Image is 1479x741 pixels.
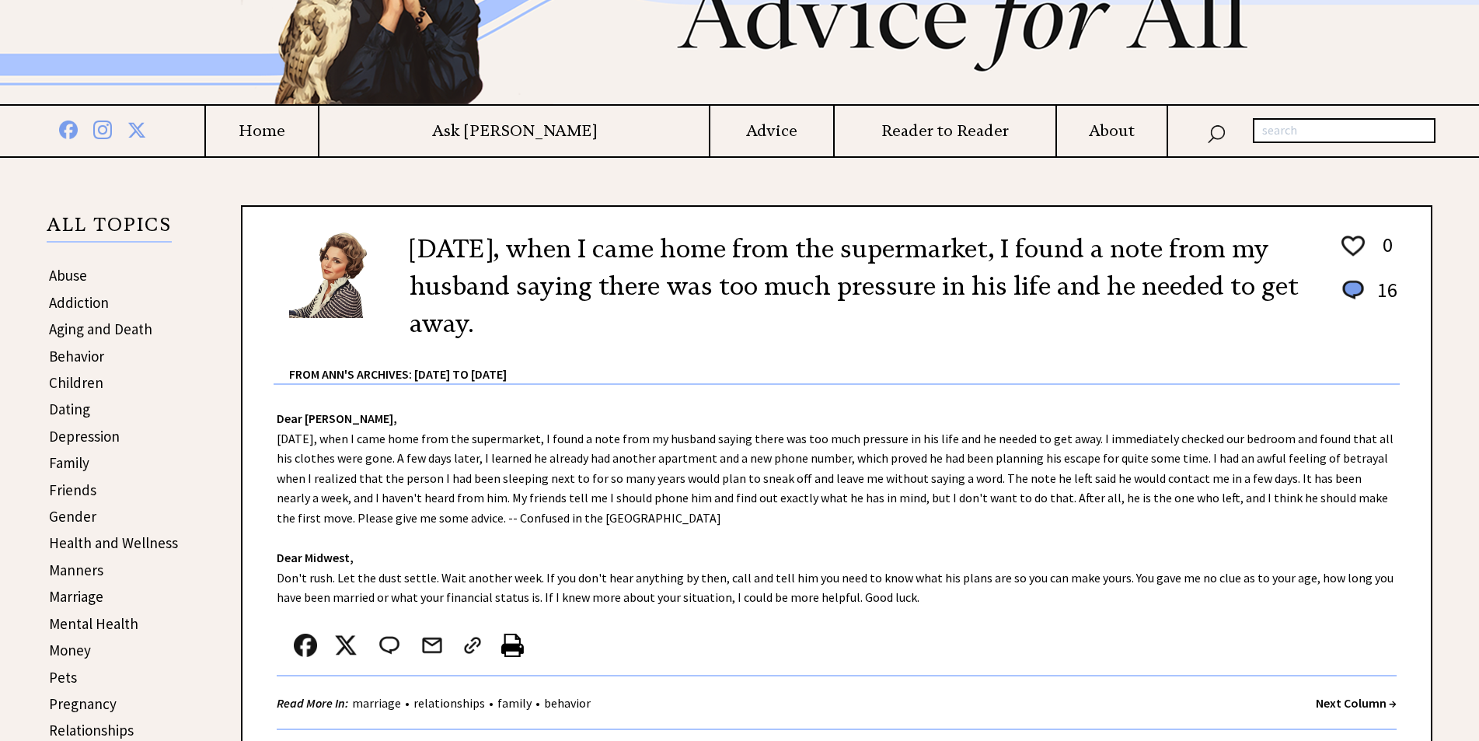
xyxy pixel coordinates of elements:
img: Ann6%20v2%20small.png [289,230,386,318]
div: • • • [277,694,595,713]
a: About [1057,121,1167,141]
strong: Dear Midwest, [277,550,354,565]
img: link_02.png [461,634,484,657]
a: Reader to Reader [835,121,1055,141]
a: Manners [49,561,103,579]
img: x%20blue.png [127,118,146,139]
a: Aging and Death [49,320,152,338]
strong: Read More In: [277,695,348,711]
a: Advice [710,121,833,141]
img: mail.png [420,634,444,657]
h2: [DATE], when I came home from the supermarket, I found a note from my husband saying there was to... [410,230,1326,342]
a: Pregnancy [49,694,117,713]
a: Addiction [49,293,109,312]
td: 0 [1369,232,1398,275]
img: facebook.png [294,634,317,657]
a: Friends [49,481,96,499]
a: Mental Health [49,614,138,633]
a: Pets [49,668,77,687]
input: search [1253,118,1435,143]
a: Marriage [49,587,103,606]
a: Next Column → [1316,695,1397,711]
a: Abuse [49,266,87,285]
img: x_small.png [334,634,358,657]
img: message_round%202.png [376,634,403,657]
a: family [494,695,535,711]
a: Ask [PERSON_NAME] [319,121,709,141]
a: Family [49,453,89,472]
a: relationships [410,695,489,711]
img: facebook%20blue.png [59,117,78,139]
div: From Ann's Archives: [DATE] to [DATE] [289,342,1400,383]
div: [DATE], when I came home from the supermarket, I found a note from my husband saying there was to... [242,385,1431,730]
a: Money [49,641,91,659]
a: behavior [540,695,595,711]
a: Gender [49,507,96,526]
a: Health and Wellness [49,533,178,552]
a: Relationships [49,721,134,739]
img: instagram%20blue.png [93,117,112,139]
a: Children [49,373,103,392]
a: Behavior [49,347,104,365]
a: Home [206,121,318,141]
a: Depression [49,427,120,446]
td: 16 [1369,277,1398,318]
a: Dating [49,400,90,418]
img: printer%20icon.png [501,634,524,657]
img: search_nav.png [1207,121,1226,144]
p: ALL TOPICS [47,216,172,243]
a: marriage [348,695,405,711]
img: heart_outline%201.png [1339,232,1367,260]
strong: Dear [PERSON_NAME], [277,411,397,426]
img: message_round%201.png [1339,278,1367,302]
